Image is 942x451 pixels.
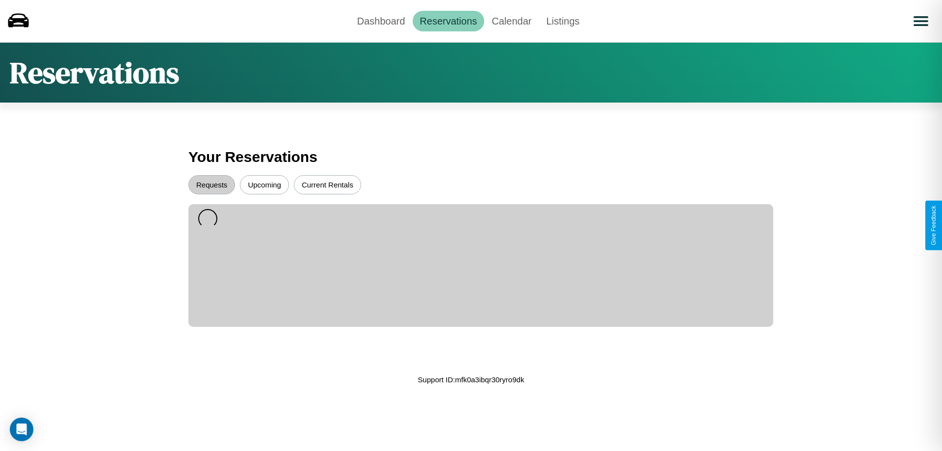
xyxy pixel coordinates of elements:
[294,175,361,194] button: Current Rentals
[418,373,524,386] p: Support ID: mfk0a3ibqr30ryro9dk
[413,11,485,31] a: Reservations
[188,144,754,170] h3: Your Reservations
[350,11,413,31] a: Dashboard
[539,11,587,31] a: Listings
[10,418,33,441] div: Open Intercom Messenger
[907,7,935,35] button: Open menu
[188,175,235,194] button: Requests
[930,206,937,245] div: Give Feedback
[484,11,539,31] a: Calendar
[240,175,289,194] button: Upcoming
[10,53,179,93] h1: Reservations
